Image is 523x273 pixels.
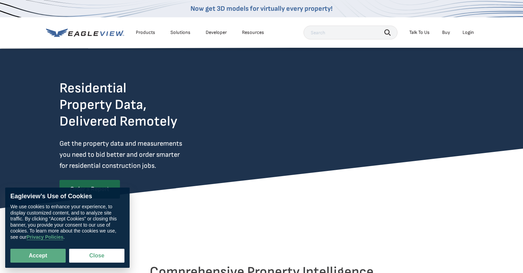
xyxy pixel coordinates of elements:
div: Solutions [170,29,190,36]
div: Resources [242,29,264,36]
button: Accept [10,249,66,263]
a: Order a Report [59,180,120,199]
div: Products [136,29,155,36]
a: Developer [206,29,227,36]
div: Eagleview’s Use of Cookies [10,193,124,200]
button: Close [69,249,124,263]
div: Talk To Us [409,29,430,36]
a: Now get 3D models for virtually every property! [190,4,333,13]
a: Privacy Policies [27,234,64,240]
div: Login [463,29,474,36]
a: Buy [442,29,450,36]
h2: Residential Property Data, Delivered Remotely [59,80,177,130]
input: Search [303,26,398,39]
p: Get the property data and measurements you need to bid better and order smarter for residential c... [59,138,211,171]
div: We use cookies to enhance your experience, to display customized content, and to analyze site tra... [10,204,124,240]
